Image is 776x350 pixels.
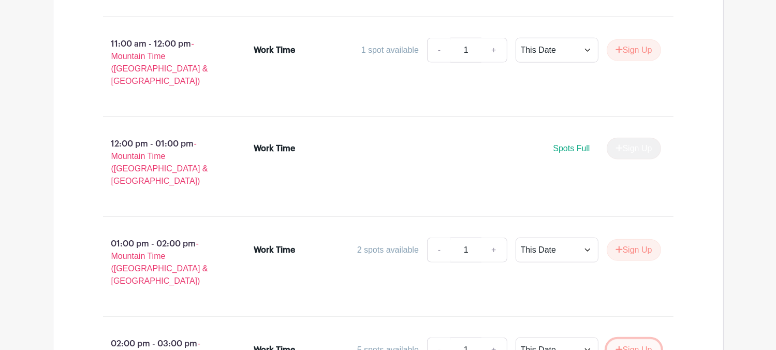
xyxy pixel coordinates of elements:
[481,238,507,262] a: +
[254,244,295,256] div: Work Time
[553,144,590,153] span: Spots Full
[607,39,661,61] button: Sign Up
[607,239,661,261] button: Sign Up
[357,244,419,256] div: 2 spots available
[254,142,295,155] div: Work Time
[86,134,238,192] p: 12:00 pm - 01:00 pm
[86,34,238,92] p: 11:00 am - 12:00 pm
[427,238,451,262] a: -
[254,44,295,56] div: Work Time
[427,38,451,63] a: -
[86,234,238,291] p: 01:00 pm - 02:00 pm
[361,44,419,56] div: 1 spot available
[481,38,507,63] a: +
